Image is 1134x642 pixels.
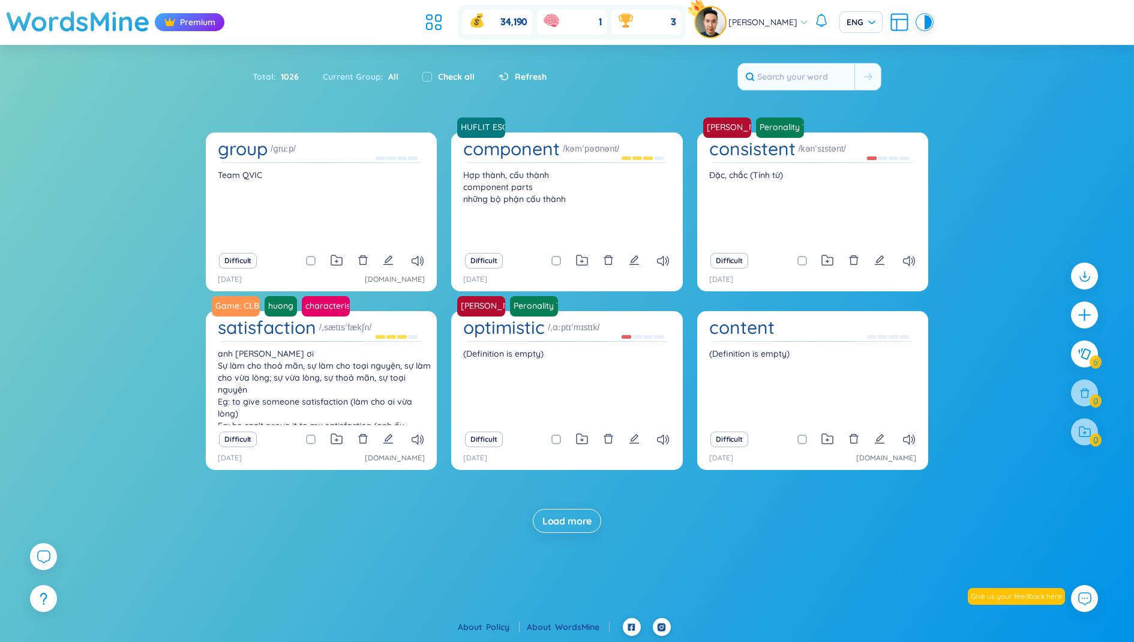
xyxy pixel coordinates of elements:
[548,321,599,334] h1: /ˌɑːptɪˈmɪstɪk/
[438,70,475,83] label: Check all
[358,433,368,444] span: delete
[555,622,610,632] a: WordsMine
[709,138,796,159] h1: consistent
[874,431,885,448] button: edit
[848,433,859,444] span: delete
[799,142,846,155] h1: /kənˈsɪstənt/
[383,252,394,269] button: edit
[486,622,520,632] a: Policy
[463,317,545,338] h1: optimistic
[457,117,510,138] a: HUFLIT ESG
[874,252,885,269] button: edit
[302,296,355,317] a: characteristic
[703,169,922,246] div: Đặc, chắc (Tính từ)
[709,317,775,338] h1: content
[458,620,520,634] div: About
[848,431,859,448] button: delete
[46,71,107,79] div: Domain Overview
[164,16,176,28] img: crown icon
[465,432,503,447] button: Difficult
[358,431,368,448] button: delete
[211,300,261,312] a: Game: CLB APPLE
[629,433,640,444] span: edit
[848,255,859,266] span: delete
[710,253,748,269] button: Difficult
[463,453,487,464] p: [DATE]
[365,274,425,285] a: [DOMAIN_NAME]
[709,453,733,464] p: [DATE]
[874,433,885,444] span: edit
[703,117,756,138] a: [PERSON_NAME] :-)
[603,252,614,269] button: delete
[728,16,797,29] span: [PERSON_NAME]
[218,138,268,159] h1: group
[695,7,725,37] img: avatar
[358,252,368,269] button: delete
[358,255,368,266] span: delete
[311,64,410,89] div: Current Group :
[218,317,316,338] h1: satisfaction
[265,296,302,317] a: huong
[755,121,805,133] a: Peronality Traits Solvay
[457,296,510,317] a: [PERSON_NAME] :-)
[365,453,425,464] a: [DOMAIN_NAME]
[756,117,809,138] a: Peronality Traits Solvay
[271,142,296,155] h1: /ɡruːp/
[456,121,506,133] a: HUFLIT ESG
[218,453,242,464] p: [DATE]
[463,138,560,159] h1: component
[500,16,527,29] span: 34,190
[218,274,242,285] p: [DATE]
[301,300,351,312] a: characteristic
[119,70,129,79] img: tab_keywords_by_traffic_grey.svg
[383,433,394,444] span: edit
[19,19,29,29] img: logo_orange.svg
[457,169,676,246] div: Hợp thành, cấu thành component parts những bộ phận cấu thành
[463,274,487,285] p: [DATE]
[465,253,503,269] button: Difficult
[32,70,42,79] img: tab_domain_overview_orange.svg
[695,7,728,37] a: avatarpro
[212,296,265,317] a: Game: CLB APPLE
[703,348,922,425] div: (Definition is empty)
[603,255,614,266] span: delete
[133,71,202,79] div: Keywords by Traffic
[563,142,619,155] h1: /kəmˈpəʊnənt/
[847,16,875,28] span: ENG
[253,64,311,89] div: Total :
[34,19,59,29] div: v 4.0.25
[276,70,299,83] span: 1026
[533,509,602,533] button: Load more
[212,169,431,246] div: Team QVIC
[738,64,854,90] input: Search your word
[603,431,614,448] button: delete
[603,433,614,444] span: delete
[848,252,859,269] button: delete
[456,300,506,312] a: [PERSON_NAME] :-)
[219,253,257,269] button: Difficult
[509,300,559,312] a: Peronality Traits Solvay
[31,31,132,41] div: Domain: [DOMAIN_NAME]
[19,31,29,41] img: website_grey.svg
[629,252,640,269] button: edit
[383,431,394,448] button: edit
[515,70,547,83] span: Refresh
[212,348,431,425] div: anh [PERSON_NAME] ơi Sự làm cho thoả mãn, sự làm cho toại nguyện, sự làm cho vừa lòng; sự vừa lòn...
[874,255,885,266] span: edit
[319,321,371,334] h1: /ˌsætɪsˈfækʃn/
[629,431,640,448] button: edit
[710,432,748,447] button: Difficult
[702,121,752,133] a: [PERSON_NAME] :-)
[457,348,676,425] div: (Definition is empty)
[671,16,676,29] span: 3
[383,255,394,266] span: edit
[629,255,640,266] span: edit
[383,71,398,82] span: All
[155,13,224,31] div: Premium
[263,300,298,312] a: huong
[527,620,610,634] div: About
[542,514,592,528] span: Load more
[1077,308,1092,322] span: plus
[510,296,563,317] a: Peronality Traits Solvay
[599,16,602,29] span: 1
